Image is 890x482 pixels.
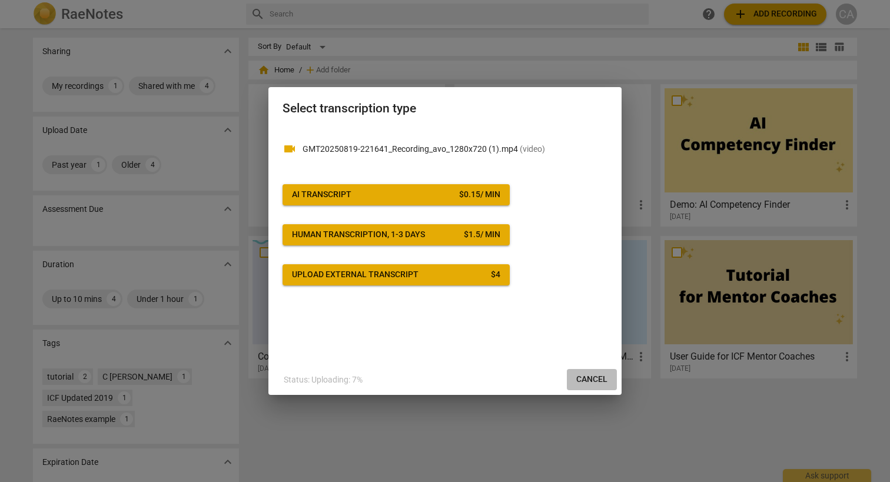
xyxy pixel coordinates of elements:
[292,269,419,281] div: Upload external transcript
[520,144,545,154] span: ( video )
[292,189,351,201] div: AI Transcript
[491,269,500,281] div: $ 4
[284,374,363,386] p: Status: Uploading: 7%
[464,229,500,241] div: $ 1.5 / min
[283,101,607,116] h2: Select transcription type
[576,374,607,385] span: Cancel
[459,189,500,201] div: $ 0.15 / min
[303,143,607,155] p: GMT20250819-221641_Recording_avo_1280x720 (1).mp4(video)
[292,229,425,241] div: Human transcription, 1-3 days
[283,142,297,156] span: videocam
